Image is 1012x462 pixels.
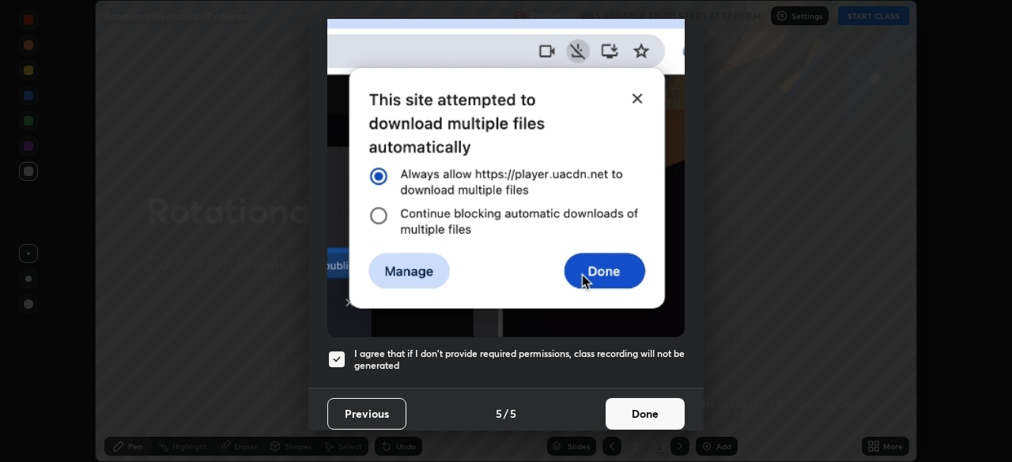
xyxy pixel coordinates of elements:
h4: / [504,405,508,422]
h4: 5 [510,405,516,422]
h5: I agree that if I don't provide required permissions, class recording will not be generated [354,347,685,372]
h4: 5 [496,405,502,422]
button: Done [606,398,685,430]
button: Previous [327,398,406,430]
